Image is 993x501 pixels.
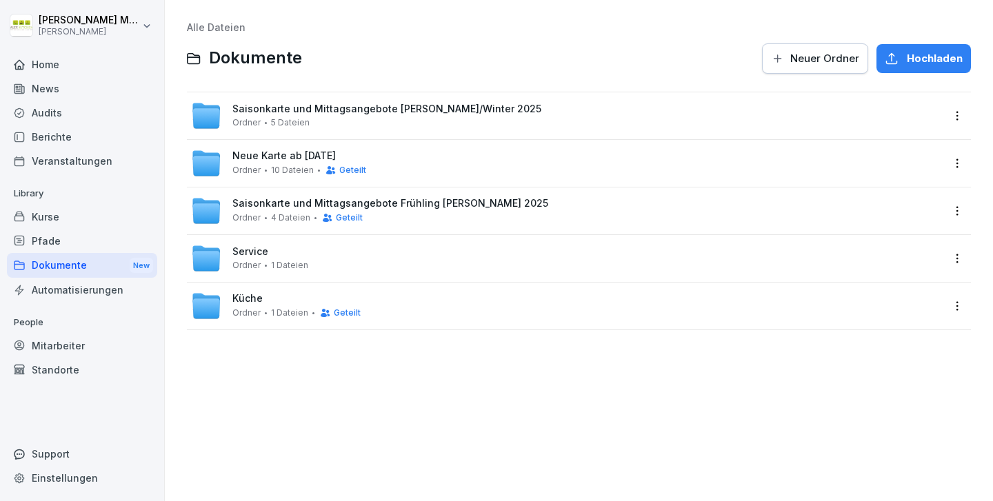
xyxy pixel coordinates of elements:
span: Service [232,246,268,258]
a: Saisonkarte und Mittagsangebote [PERSON_NAME]/Winter 2025Ordner5 Dateien [191,101,942,131]
a: KücheOrdner1 DateienGeteilt [191,291,942,321]
span: 10 Dateien [271,165,314,175]
span: Geteilt [336,213,363,223]
a: Home [7,52,157,76]
span: Geteilt [339,165,366,175]
p: [PERSON_NAME] Müller [39,14,139,26]
div: Dokumente [7,253,157,278]
a: Audits [7,101,157,125]
span: Dokumente [209,48,302,68]
p: People [7,311,157,334]
a: Pfade [7,229,157,253]
span: Ordner [232,165,261,175]
span: Neue Karte ab [DATE] [232,150,336,162]
div: New [130,258,153,274]
a: Standorte [7,358,157,382]
a: Saisonkarte und Mittagsangebote Frühling [PERSON_NAME] 2025Ordner4 DateienGeteilt [191,196,942,226]
span: 4 Dateien [271,213,310,223]
span: 5 Dateien [271,118,310,127]
div: Support [7,442,157,466]
button: Neuer Ordner [762,43,868,74]
a: DokumenteNew [7,253,157,278]
a: Veranstaltungen [7,149,157,173]
p: Library [7,183,157,205]
span: Hochladen [907,51,963,66]
span: Neuer Ordner [790,51,859,66]
span: Ordner [232,260,261,270]
a: Neue Karte ab [DATE]Ordner10 DateienGeteilt [191,148,942,178]
span: Ordner [232,213,261,223]
span: Ordner [232,118,261,127]
span: Saisonkarte und Mittagsangebote [PERSON_NAME]/Winter 2025 [232,103,541,115]
span: Ordner [232,308,261,318]
a: Einstellungen [7,466,157,490]
a: Alle Dateien [187,21,245,33]
span: 1 Dateien [271,308,308,318]
a: Automatisierungen [7,278,157,302]
a: Kurse [7,205,157,229]
span: 1 Dateien [271,260,308,270]
button: Hochladen [876,44,971,73]
span: Saisonkarte und Mittagsangebote Frühling [PERSON_NAME] 2025 [232,198,548,209]
a: ServiceOrdner1 Dateien [191,243,942,274]
p: [PERSON_NAME] [39,27,139,37]
a: Mitarbeiter [7,334,157,358]
a: Berichte [7,125,157,149]
span: Küche [232,293,263,305]
a: News [7,76,157,101]
span: Geteilt [334,308,361,318]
